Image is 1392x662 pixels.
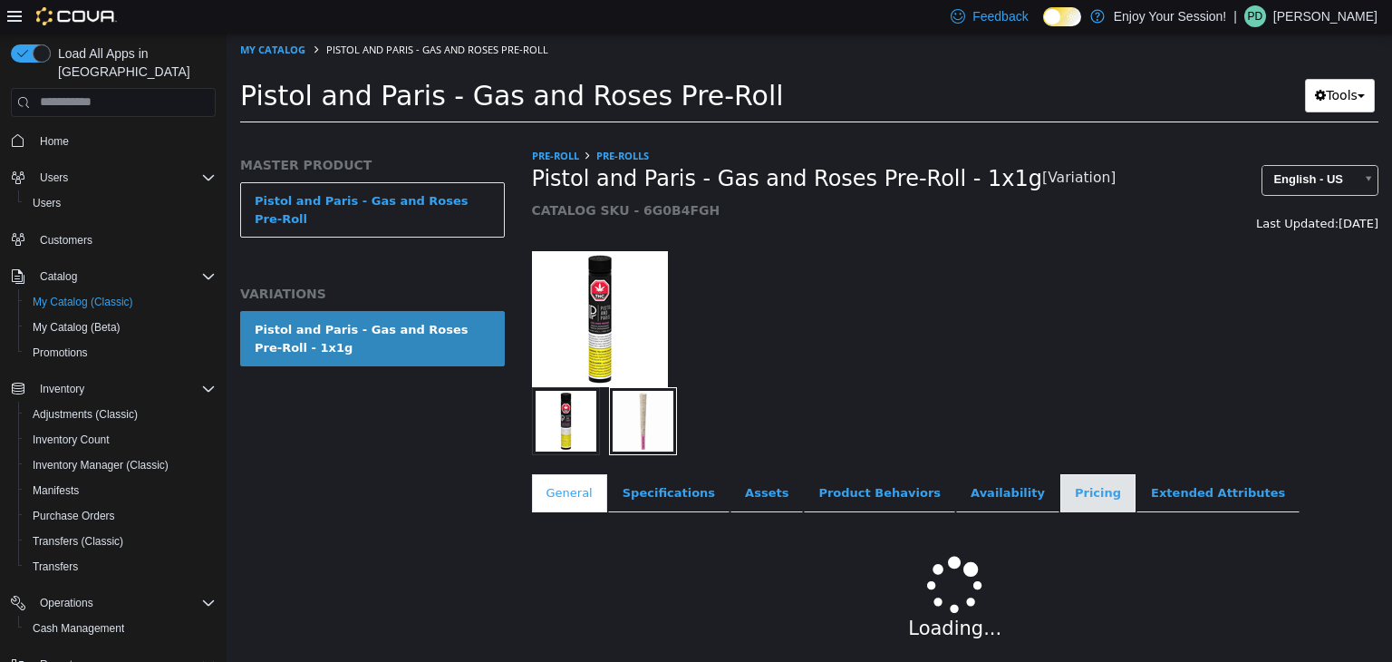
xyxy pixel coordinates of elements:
h5: CATALOG SKU - 6G0B4FGH [305,169,933,185]
span: Inventory Count [33,433,110,447]
a: Transfers (Classic) [25,531,130,552]
span: My Catalog (Beta) [33,320,121,335]
p: | [1233,5,1237,27]
button: Tools [1078,45,1148,79]
span: Inventory Manager (Classic) [25,454,216,476]
span: Customers [33,229,216,251]
span: Transfers (Classic) [33,534,123,549]
button: Promotions [18,340,223,365]
a: Specifications [382,441,503,479]
button: Catalog [33,266,84,287]
p: Enjoy Your Session! [1114,5,1227,27]
span: Home [33,130,216,152]
a: Transfers [25,556,85,578]
h5: VARIATIONS [14,252,278,268]
a: Users [25,192,68,214]
button: Users [4,165,223,190]
button: Adjustments (Classic) [18,402,223,427]
input: Dark Mode [1043,7,1081,26]
img: 150 [305,218,441,354]
a: Inventory Count [25,429,117,451]
button: My Catalog (Classic) [18,289,223,315]
a: English - US [1035,131,1152,162]
span: Load All Apps in [GEOGRAPHIC_DATA] [51,44,216,81]
button: Operations [4,590,223,616]
p: Loading... [360,581,1098,610]
span: Inventory Manager (Classic) [33,458,169,472]
span: Manifests [25,480,216,501]
span: Operations [33,592,216,614]
span: My Catalog (Beta) [25,316,216,338]
span: Operations [40,596,93,610]
a: Pre-Roll [305,115,353,129]
a: Adjustments (Classic) [25,404,145,425]
button: Cash Management [18,616,223,641]
span: My Catalog (Classic) [33,295,133,309]
a: Extended Attributes [910,441,1073,479]
span: Inventory Count [25,429,216,451]
span: Transfers [33,560,78,574]
span: Promotions [33,346,88,360]
a: Customers [33,229,100,251]
span: Adjustments (Classic) [25,404,216,425]
a: Promotions [25,342,95,364]
button: Home [4,128,223,154]
span: Feedback [972,7,1028,25]
span: Pistol and Paris - Gas and Roses Pre-Roll [100,9,322,23]
a: General [305,441,381,479]
span: Cash Management [25,618,216,639]
span: Purchase Orders [33,509,115,523]
button: Users [18,190,223,216]
a: Assets [504,441,576,479]
span: Pistol and Paris - Gas and Roses Pre-Roll [14,46,557,78]
button: My Catalog (Beta) [18,315,223,340]
span: [DATE] [1112,183,1152,197]
span: Users [40,170,68,185]
span: Promotions [25,342,216,364]
span: Pistol and Paris - Gas and Roses Pre-Roll - 1x1g [305,131,817,160]
p: [PERSON_NAME] [1273,5,1377,27]
button: Catalog [4,264,223,289]
a: My Catalog (Classic) [25,291,140,313]
a: Cash Management [25,618,131,639]
button: Inventory [4,376,223,402]
span: Users [33,196,61,210]
span: Transfers (Classic) [25,531,216,552]
a: My Catalog (Beta) [25,316,128,338]
span: Customers [40,233,92,248]
span: English - US [1036,132,1127,161]
span: Catalog [33,266,216,287]
button: Users [33,167,75,189]
span: Inventory [33,378,216,400]
span: Users [33,167,216,189]
span: Purchase Orders [25,505,216,527]
button: Operations [33,592,101,614]
span: Cash Management [33,621,124,636]
button: Manifests [18,478,223,503]
span: Users [25,192,216,214]
span: PD [1248,5,1263,27]
h5: MASTER PRODUCT [14,123,278,140]
span: Catalog [40,269,77,284]
span: Home [40,134,69,149]
span: Adjustments (Classic) [33,407,138,422]
button: Purchase Orders [18,503,223,529]
a: Pre-Rolls [370,115,422,129]
a: Inventory Manager (Classic) [25,454,176,476]
a: Pricing [834,441,909,479]
a: Product Behaviors [577,441,729,479]
div: Paige Dyck [1244,5,1266,27]
a: Purchase Orders [25,505,122,527]
a: Pistol and Paris - Gas and Roses Pre-Roll [14,149,278,204]
button: Transfers [18,554,223,579]
span: Dark Mode [1043,26,1044,27]
a: Manifests [25,480,86,501]
span: Transfers [25,556,216,578]
button: Inventory Manager (Classic) [18,453,223,478]
span: Manifests [33,483,79,498]
a: Availability [730,441,833,479]
span: Last Updated: [1029,183,1112,197]
button: Customers [4,227,223,253]
button: Inventory [33,378,92,400]
a: Home [33,131,76,152]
